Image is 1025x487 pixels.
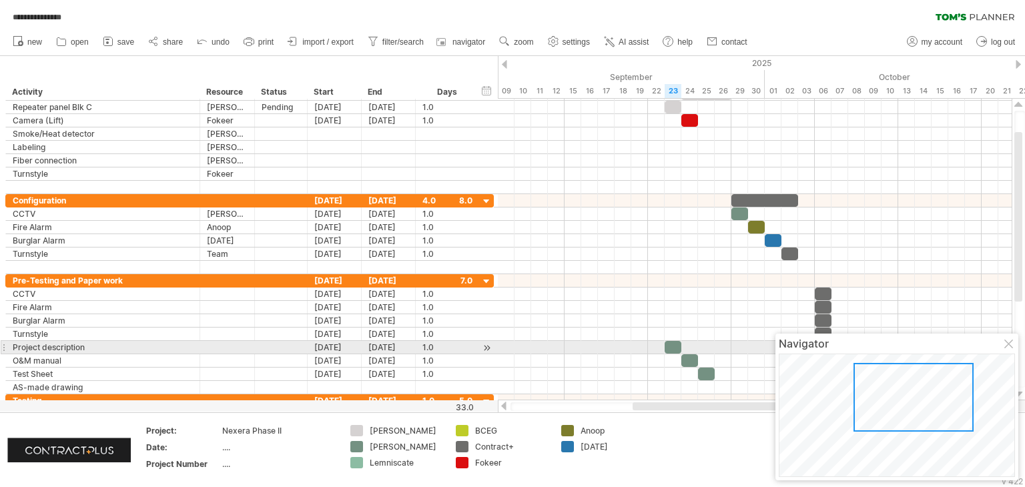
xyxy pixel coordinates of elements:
[308,301,362,314] div: [DATE]
[362,207,416,220] div: [DATE]
[452,37,485,47] span: navigator
[422,394,472,407] div: 1.0
[434,33,489,51] a: navigator
[13,207,193,220] div: CCTV
[13,274,193,287] div: Pre-Testing and Paper work
[422,114,472,127] div: 1.0
[831,84,848,98] div: Tuesday, 7 October 2025
[765,84,781,98] div: Wednesday, 1 October 2025
[9,33,46,51] a: new
[865,84,882,98] div: Thursday, 9 October 2025
[422,301,472,314] div: 1.0
[207,101,248,113] div: [PERSON_NAME]
[13,234,193,247] div: Burglar Alarm
[998,84,1015,98] div: Tuesday, 21 October 2025
[13,354,193,367] div: O&M manual
[514,37,533,47] span: zoom
[882,84,898,98] div: Friday, 10 October 2025
[13,341,193,354] div: Project description
[598,84,615,98] div: Wednesday, 17 September 2025
[416,402,474,412] div: 33.0
[422,194,472,207] div: 4.0
[308,207,362,220] div: [DATE]
[13,154,193,167] div: Fiber connection
[53,33,93,51] a: open
[368,85,408,99] div: End
[648,84,665,98] div: Monday, 22 September 2025
[496,33,537,51] a: zoom
[563,37,590,47] span: settings
[362,354,416,367] div: [DATE]
[362,314,416,327] div: [DATE]
[422,354,472,367] div: 1.0
[212,37,230,47] span: undo
[815,84,831,98] div: Monday, 6 October 2025
[659,33,697,51] a: help
[222,442,334,453] div: ....
[362,274,416,287] div: [DATE]
[362,248,416,260] div: [DATE]
[731,84,748,98] div: Monday, 29 September 2025
[398,70,765,84] div: September 2025
[362,194,416,207] div: [DATE]
[548,84,565,98] div: Friday, 12 September 2025
[422,221,472,233] div: 1.0
[284,33,358,51] a: import / export
[207,127,248,140] div: [PERSON_NAME]
[362,114,416,127] div: [DATE]
[99,33,138,51] a: save
[13,194,193,207] div: Configuration
[13,301,193,314] div: Fire Alarm
[308,101,362,113] div: [DATE]
[13,101,193,113] div: Repeater panel Blk C
[677,37,693,47] span: help
[475,425,548,436] div: BCEG
[703,33,751,51] a: contact
[362,234,416,247] div: [DATE]
[965,84,982,98] div: Friday, 17 October 2025
[308,394,362,407] div: [DATE]
[779,337,1015,350] div: Navigator
[848,84,865,98] div: Wednesday, 8 October 2025
[565,84,581,98] div: Monday, 15 September 2025
[71,37,89,47] span: open
[665,84,681,98] div: Tuesday, 23 September 2025
[13,248,193,260] div: Turnstyle
[207,167,248,180] div: Fokeer
[362,301,416,314] div: [DATE]
[222,425,334,436] div: Nexera Phase II
[619,37,649,47] span: AI assist
[715,84,731,98] div: Friday, 26 September 2025
[207,207,248,220] div: [PERSON_NAME]
[382,37,424,47] span: filter/search
[13,141,193,153] div: Labeling
[207,141,248,153] div: [PERSON_NAME]
[362,328,416,340] div: [DATE]
[222,458,334,470] div: ....
[163,37,183,47] span: share
[798,84,815,98] div: Friday, 3 October 2025
[12,85,192,99] div: Activity
[948,84,965,98] div: Thursday, 16 October 2025
[498,84,515,98] div: Tuesday, 9 September 2025
[601,33,653,51] a: AI assist
[207,234,248,247] div: [DATE]
[681,84,698,98] div: Wednesday, 24 September 2025
[308,354,362,367] div: [DATE]
[531,84,548,98] div: Thursday, 11 September 2025
[422,328,472,340] div: 1.0
[581,84,598,98] div: Tuesday, 16 September 2025
[362,288,416,300] div: [DATE]
[932,84,948,98] div: Wednesday, 15 October 2025
[13,381,193,394] div: AS-made drawing
[698,84,715,98] div: Thursday, 25 September 2025
[13,368,193,380] div: Test Sheet
[13,127,193,140] div: Smoke/Heat detector
[422,368,472,380] div: 1.0
[362,368,416,380] div: [DATE]
[982,84,998,98] div: Monday, 20 October 2025
[475,441,548,452] div: Contract+
[422,234,472,247] div: 1.0
[362,101,416,113] div: [DATE]
[904,33,966,51] a: my account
